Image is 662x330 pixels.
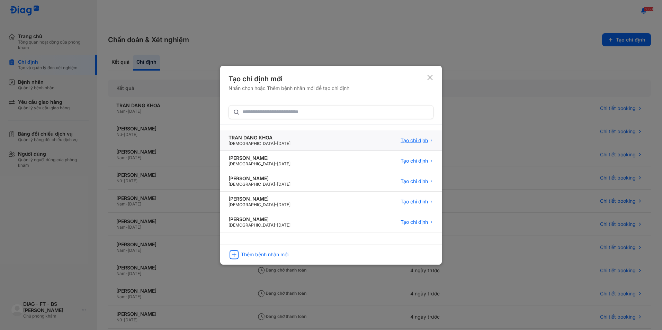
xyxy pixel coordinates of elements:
span: Tạo chỉ định [401,219,428,225]
span: [DEMOGRAPHIC_DATA] [229,141,275,146]
span: [DATE] [277,182,290,187]
span: - [275,222,277,228]
span: [DEMOGRAPHIC_DATA] [229,182,275,187]
div: [PERSON_NAME] [229,216,290,222]
span: Tạo chỉ định [401,199,428,205]
span: Tạo chỉ định [401,137,428,144]
div: TRAN DANG KHOA [229,135,290,141]
span: - [275,182,277,187]
span: [DATE] [277,141,290,146]
span: [DEMOGRAPHIC_DATA] [229,202,275,207]
span: [DATE] [277,222,290,228]
div: [PERSON_NAME] [229,155,290,161]
span: [DATE] [277,161,290,166]
div: [PERSON_NAME] [229,175,290,182]
span: Tạo chỉ định [401,178,428,184]
div: Tạo chỉ định mới [229,74,349,84]
span: - [275,141,277,146]
span: [DEMOGRAPHIC_DATA] [229,161,275,166]
div: [PERSON_NAME] [229,196,290,202]
span: - [275,202,277,207]
div: Nhấn chọn hoặc Thêm bệnh nhân mới để tạo chỉ định [229,85,349,91]
span: - [275,161,277,166]
div: Thêm bệnh nhân mới [241,251,288,258]
span: [DATE] [277,202,290,207]
span: Tạo chỉ định [401,158,428,164]
span: [DEMOGRAPHIC_DATA] [229,222,275,228]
